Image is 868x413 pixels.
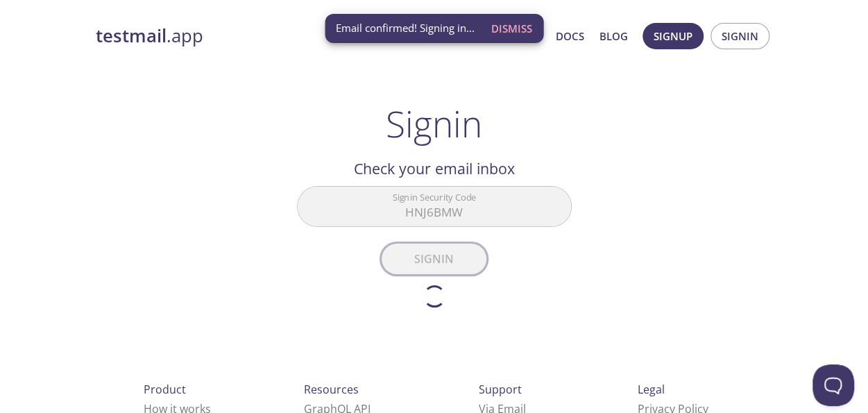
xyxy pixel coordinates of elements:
span: Email confirmed! Signing in... [336,21,475,35]
h1: Signin [386,103,482,144]
button: Signin [710,23,769,49]
button: Dismiss [486,15,538,42]
span: Signin [722,27,758,45]
span: Dismiss [491,19,532,37]
strong: testmail [96,24,167,48]
span: Support [479,382,522,397]
a: Blog [599,27,628,45]
span: Resources [304,382,359,397]
a: testmail.app [96,24,422,48]
h2: Check your email inbox [297,157,572,180]
span: Legal [638,382,665,397]
a: Docs [556,27,584,45]
iframe: Help Scout Beacon - Open [812,364,854,406]
span: Product [144,382,186,397]
button: Signup [643,23,704,49]
span: Signup [654,27,692,45]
